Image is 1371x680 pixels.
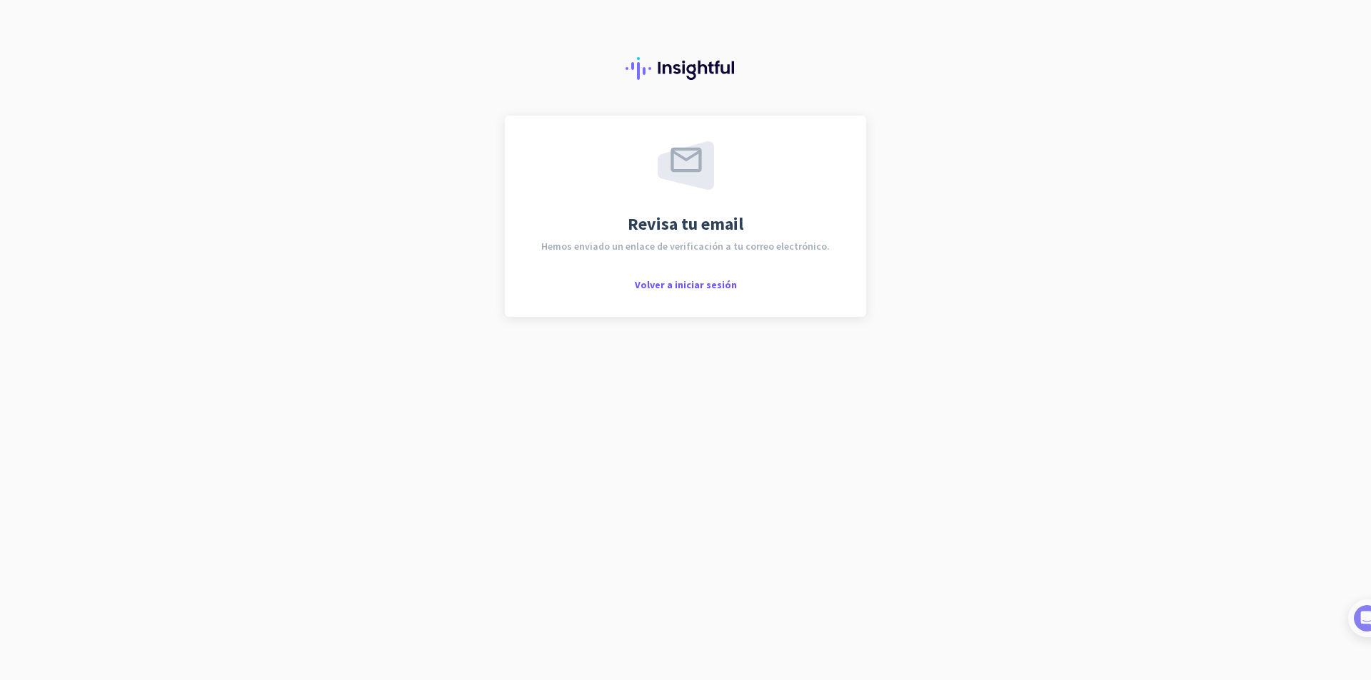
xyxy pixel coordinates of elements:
span: Volver a iniciar sesión [635,278,737,291]
img: Insightful [626,57,745,80]
img: email-sent [658,141,714,190]
span: Hemos enviado un enlace de verificación a tu correo electrónico. [541,241,830,251]
span: Revisa tu email [628,215,743,233]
